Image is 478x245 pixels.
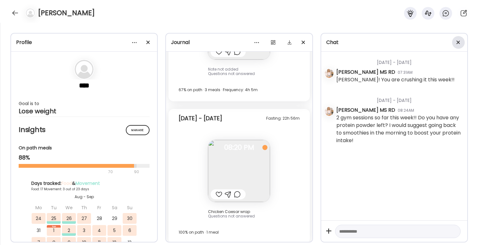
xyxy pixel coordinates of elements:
[19,145,150,151] div: On path meals
[47,225,61,236] div: 1
[123,225,137,236] div: 6
[61,180,72,186] span: Food
[208,66,238,72] span: Note not added
[47,213,61,224] div: 25
[126,125,150,135] div: Manage
[62,213,76,224] div: 26
[31,194,137,200] div: Aug - Sep
[336,106,395,114] div: [PERSON_NAME] MS RD
[92,225,106,236] div: 4
[336,114,462,144] div: 2 gym sessions so far this week!! Do you have any protein powder left? I would suggest going back...
[32,225,46,236] div: 31
[47,225,61,228] div: Sep
[19,154,150,161] div: 88%
[32,202,46,213] div: Mo
[62,202,76,213] div: We
[31,187,137,192] div: Food: 17 Movement: 3 out of 23 days
[19,100,150,107] div: Goal is to
[76,180,100,186] span: Movement
[208,145,270,150] span: 08:20 PM
[62,225,76,236] div: 2
[77,213,91,224] div: 27
[77,225,91,236] div: 3
[38,8,95,18] h4: [PERSON_NAME]
[107,213,121,224] div: 29
[16,39,152,46] div: Profile
[123,202,137,213] div: Su
[208,140,270,202] img: images%2FWb0hM0fk8LerXRYHcsdVUXcJb2k2%2FmeiVubm77dY46LihWaUc%2FxDCm6SJ0HXWB2m1wWUYu_240
[336,76,455,84] div: [PERSON_NAME]! You are crushing it this week!!
[398,108,414,113] div: 08:24AM
[26,9,35,17] img: bg-avatar-default.svg
[19,125,150,135] h2: Insights
[179,115,222,122] div: [DATE] - [DATE]
[266,115,300,122] div: Fasting: 22h 56m
[208,213,255,219] span: Questions not answered
[92,202,106,213] div: Fr
[19,107,150,115] div: Lose weight
[107,225,121,236] div: 5
[326,39,462,46] div: Chat
[133,168,140,176] div: 90
[398,70,413,75] div: 07:31AM
[75,60,94,79] img: bg-avatar-default.svg
[19,168,132,176] div: 70
[208,210,270,214] div: Chicken Caesar wrap
[47,202,61,213] div: Tu
[32,213,46,224] div: 24
[107,202,121,213] div: Sa
[31,180,137,187] div: Days tracked: &
[336,52,462,68] div: [DATE] - [DATE]
[77,202,91,213] div: Th
[325,69,334,78] img: avatars%2FZW9KklTtUVcVnOyycHmoGrrYp3K3
[325,107,334,116] img: avatars%2FZW9KklTtUVcVnOyycHmoGrrYp3K3
[208,71,255,76] span: Questions not answered
[336,90,462,106] div: [DATE] - [DATE]
[123,213,137,224] div: 30
[179,86,299,94] div: 67% on path · 3 meals · Frequency: 4h 5m
[179,229,299,236] div: 100% on path · 1 meal
[92,213,106,224] div: 28
[336,68,395,76] div: [PERSON_NAME] MS RD
[171,39,307,46] div: Journal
